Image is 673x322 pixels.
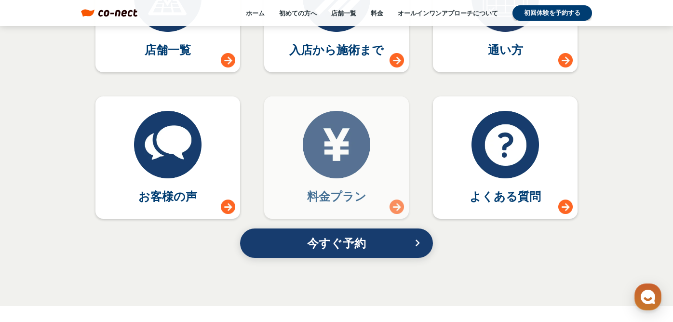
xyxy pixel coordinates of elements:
a: よくある質問 [433,96,578,219]
span: チャット [82,257,106,265]
p: 通い方 [488,41,523,58]
span: 設定 [149,256,161,264]
a: 今すぐ予約keyboard_arrow_right [240,228,433,258]
a: チャット [64,242,124,266]
p: 料金プラン [307,188,366,204]
a: ホーム [3,242,64,266]
p: 今すぐ予約 [259,232,414,254]
p: よくある質問 [470,188,541,204]
a: オールインワンアプローチについて [398,9,498,17]
a: お客様の声 [95,96,240,219]
a: 料金 [371,9,383,17]
a: 初回体験を予約する [512,5,592,21]
span: ホーム [25,256,42,264]
p: 入店から施術まで [289,41,384,58]
a: 設定 [124,242,185,266]
a: 料金プラン [264,96,409,219]
p: 店舗一覧 [145,41,191,58]
a: ホーム [246,9,265,17]
a: 初めての方へ [279,9,317,17]
i: keyboard_arrow_right [412,237,423,249]
a: 店舗一覧 [331,9,356,17]
p: お客様の声 [138,188,197,204]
